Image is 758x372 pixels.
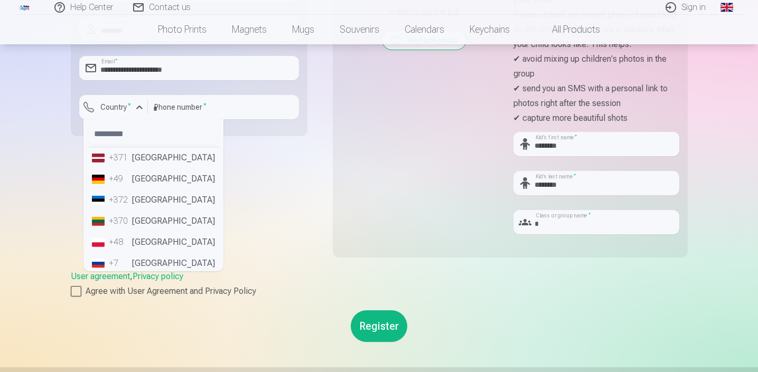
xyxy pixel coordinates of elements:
[19,4,31,11] img: /fa3
[279,15,327,44] a: Mugs
[71,270,688,298] div: ,
[88,211,219,232] li: [GEOGRAPHIC_DATA]
[109,215,130,227] div: +370
[513,81,679,111] p: ✔ send you an SMS with a personal link to photos right after the session
[88,253,219,274] li: [GEOGRAPHIC_DATA]
[71,285,688,298] label: Agree with User Agreement and Privacy Policy
[88,147,219,168] li: [GEOGRAPHIC_DATA]
[145,15,219,44] a: Photo prints
[109,257,130,270] div: +7
[219,15,279,44] a: Magnets
[79,95,148,119] button: Country*
[513,111,679,126] p: ✔ capture more beautiful shots
[109,173,130,185] div: +49
[327,15,392,44] a: Souvenirs
[457,15,522,44] a: Keychains
[109,236,130,249] div: +48
[109,194,130,206] div: +372
[88,168,219,189] li: [GEOGRAPHIC_DATA]
[109,151,130,164] div: +371
[351,310,407,342] button: Register
[71,271,130,281] a: User agreement
[522,15,613,44] a: All products
[392,15,457,44] a: Calendars
[79,119,148,128] div: Field is required
[133,271,183,281] a: Privacy policy
[513,52,679,81] p: ✔ avoid mixing up children's photos in the group
[96,102,135,112] label: Country
[88,232,219,253] li: [GEOGRAPHIC_DATA]
[88,189,219,211] li: [GEOGRAPHIC_DATA]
